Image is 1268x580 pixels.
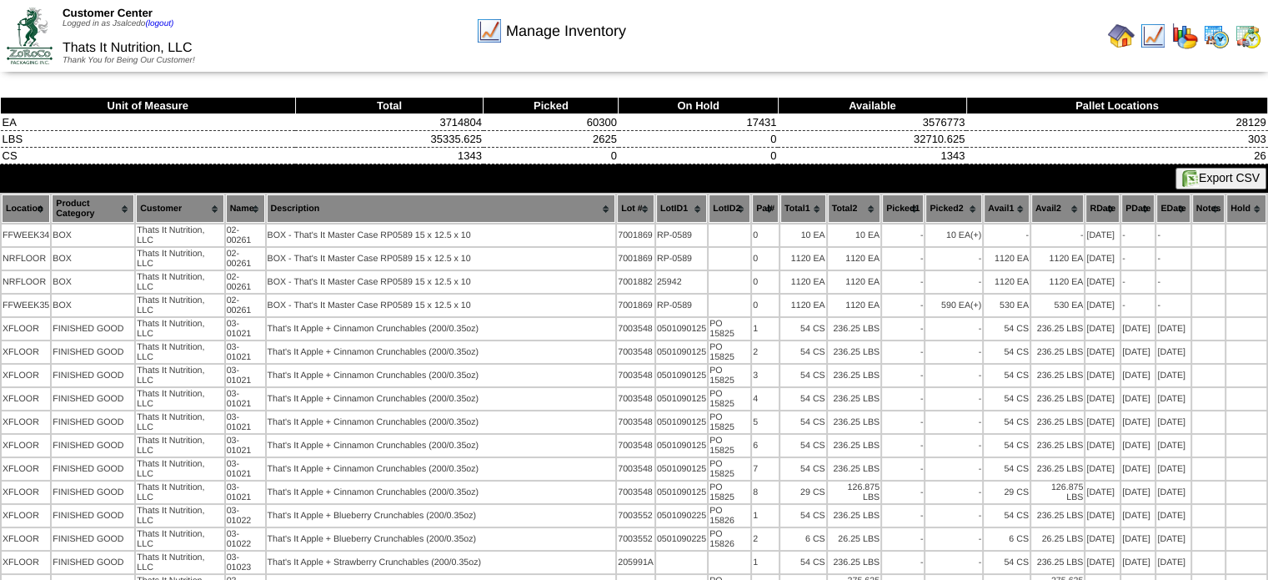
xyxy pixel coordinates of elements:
[1031,365,1084,386] td: 236.25 LBS
[1156,271,1190,293] td: -
[1156,388,1190,410] td: [DATE]
[1156,194,1190,223] th: EDate
[828,194,880,223] th: Total2
[780,318,826,340] td: 54 CS
[828,505,880,527] td: 236.25 LBS
[136,388,223,410] td: Thats It Nutrition, LLC
[1121,194,1155,223] th: PDate
[1031,458,1084,480] td: 236.25 LBS
[52,194,134,223] th: Product Category
[780,482,826,503] td: 29 CS
[1121,365,1155,386] td: [DATE]
[1085,388,1120,410] td: [DATE]
[1085,458,1120,480] td: [DATE]
[1085,341,1120,363] td: [DATE]
[63,19,173,28] span: Logged in as Jsalcedo
[780,411,826,433] td: 54 CS
[136,528,223,550] td: Thats It Nutrition, LLC
[984,194,1030,223] th: Avail1
[1235,23,1261,49] img: calendarinout.gif
[752,248,779,270] td: 0
[1156,295,1190,316] td: -
[752,224,779,246] td: 0
[2,411,50,433] td: XFLOOR
[619,148,779,164] td: 0
[656,318,707,340] td: 0501090125
[780,505,826,527] td: 54 CS
[709,318,750,340] td: PO 15825
[267,318,616,340] td: That's It Apple + Cinnamon Crunchables (200/0.35oz)
[617,224,654,246] td: 7001869
[828,411,880,433] td: 236.25 LBS
[295,114,484,131] td: 3714804
[656,435,707,456] td: 0501090125
[752,505,779,527] td: 1
[1031,318,1084,340] td: 236.25 LBS
[656,194,707,223] th: LotID1
[882,505,924,527] td: -
[136,194,223,223] th: Customer
[1203,23,1230,49] img: calendarprod.gif
[1085,411,1120,433] td: [DATE]
[52,271,134,293] td: BOX
[52,482,134,503] td: FINISHED GOOD
[7,8,53,63] img: ZoRoCo_Logo(Green%26Foil)%20jpg.webp
[970,230,981,240] div: (+)
[828,458,880,480] td: 236.25 LBS
[984,388,1030,410] td: 54 CS
[1031,248,1084,270] td: 1120 EA
[1156,341,1190,363] td: [DATE]
[617,318,654,340] td: 7003548
[136,365,223,386] td: Thats It Nutrition, LLC
[966,131,1267,148] td: 303
[752,528,779,550] td: 2
[2,318,50,340] td: XFLOOR
[2,365,50,386] td: XFLOOR
[1121,295,1155,316] td: -
[882,318,924,340] td: -
[2,435,50,456] td: XFLOOR
[226,341,265,363] td: 03-01021
[752,341,779,363] td: 2
[1192,194,1225,223] th: Notes
[267,194,616,223] th: Description
[925,435,982,456] td: -
[656,411,707,433] td: 0501090125
[2,224,50,246] td: FFWEEK34
[52,318,134,340] td: FINISHED GOOD
[709,341,750,363] td: PO 15825
[1085,271,1120,293] td: [DATE]
[709,411,750,433] td: PO 15825
[656,505,707,527] td: 0501090225
[984,365,1030,386] td: 54 CS
[882,224,924,246] td: -
[656,528,707,550] td: 0501090225
[1121,435,1155,456] td: [DATE]
[1085,224,1120,246] td: [DATE]
[136,295,223,316] td: Thats It Nutrition, LLC
[780,341,826,363] td: 54 CS
[828,248,880,270] td: 1120 EA
[966,148,1267,164] td: 26
[828,295,880,316] td: 1120 EA
[780,435,826,456] td: 54 CS
[1085,435,1120,456] td: [DATE]
[984,271,1030,293] td: 1120 EA
[136,458,223,480] td: Thats It Nutrition, LLC
[656,271,707,293] td: 25942
[882,411,924,433] td: -
[752,271,779,293] td: 0
[828,271,880,293] td: 1120 EA
[882,458,924,480] td: -
[925,388,982,410] td: -
[267,388,616,410] td: That's It Apple + Cinnamon Crunchables (200/0.35oz)
[778,114,966,131] td: 3576773
[1156,224,1190,246] td: -
[617,388,654,410] td: 7003548
[1085,365,1120,386] td: [DATE]
[295,98,484,114] th: Total
[828,388,880,410] td: 236.25 LBS
[882,482,924,503] td: -
[1121,271,1155,293] td: -
[226,458,265,480] td: 03-01021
